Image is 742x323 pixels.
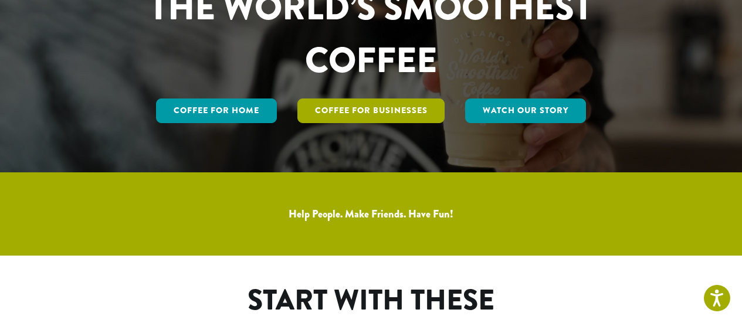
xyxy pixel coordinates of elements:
h1: Start With These [120,284,622,318]
a: Coffee For Businesses [297,98,445,123]
a: Coffee for Home [156,98,277,123]
a: Help People. Make Friends. Have Fun! [289,206,453,222]
a: Watch Our Story [465,98,586,123]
